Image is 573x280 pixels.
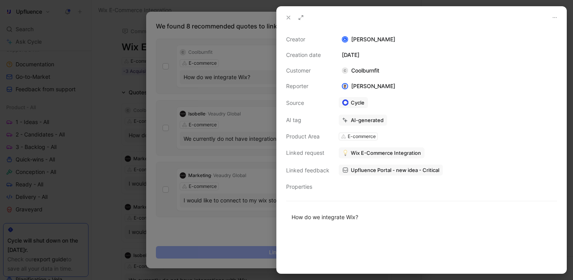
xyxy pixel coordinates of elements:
[286,66,329,75] div: Customer
[351,117,384,124] div: AI-generated
[286,82,329,91] div: Reporter
[342,67,348,74] div: C
[286,182,329,191] div: Properties
[339,66,382,75] div: Coolburnfit
[286,148,329,158] div: Linked request
[339,147,424,158] button: 💡Wix E-Commerce Integration
[339,82,398,91] div: [PERSON_NAME]
[339,35,557,44] div: [PERSON_NAME]
[286,115,329,125] div: AI tag
[286,50,329,60] div: Creation date
[343,37,348,42] div: A
[339,50,557,60] div: [DATE]
[286,98,329,108] div: Source
[339,165,443,175] a: Upfluence Portal - new idea - Critical
[348,133,376,140] div: E-commerce
[343,84,348,89] img: avatar
[339,97,368,108] a: Cycle
[286,166,329,175] div: Linked feedback
[292,213,552,221] div: How do we integrate Wix?
[342,150,348,156] img: 💡
[339,115,387,126] button: AI-generated
[286,132,329,141] div: Product Area
[351,167,439,174] span: Upfluence Portal - new idea - Critical
[351,149,421,156] span: Wix E-Commerce Integration
[286,35,329,44] div: Creator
